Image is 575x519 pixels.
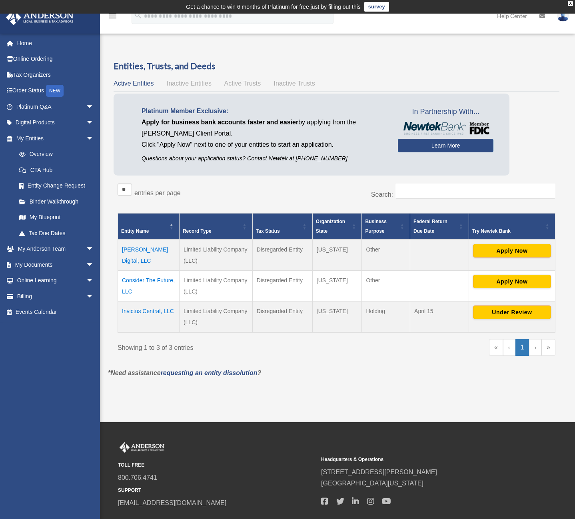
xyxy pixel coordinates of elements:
p: Click "Apply Now" next to one of your entities to start an application. [142,139,386,150]
a: My Anderson Teamarrow_drop_down [6,241,106,257]
td: Disregarded Entity [252,270,312,301]
a: Billingarrow_drop_down [6,288,106,304]
a: requesting an entity dissolution [161,369,258,376]
small: TOLL FREE [118,461,315,469]
div: Get a chance to win 6 months of Platinum for free just by filling out this [186,2,361,12]
a: My Blueprint [11,210,102,226]
i: menu [108,11,118,21]
th: Record Type: Activate to sort [179,213,252,240]
a: Tax Organizers [6,67,106,83]
img: Anderson Advisors Platinum Portal [4,10,76,25]
span: arrow_drop_down [86,257,102,273]
div: close [568,1,573,6]
a: survey [364,2,389,12]
a: My Documentsarrow_drop_down [6,257,106,273]
a: Platinum Q&Aarrow_drop_down [6,99,106,115]
td: [US_STATE] [312,301,362,332]
a: Previous [503,339,515,356]
td: [PERSON_NAME] Digital, LLC [118,240,180,271]
td: Other [362,240,410,271]
a: Overview [11,146,98,162]
th: Federal Return Due Date: Activate to sort [410,213,469,240]
span: Record Type [183,228,212,234]
a: Events Calendar [6,304,106,320]
span: In Partnership With... [398,106,493,118]
span: arrow_drop_down [86,99,102,115]
td: Disregarded Entity [252,301,312,332]
span: Inactive Entities [167,80,212,87]
a: [EMAIL_ADDRESS][DOMAIN_NAME] [118,499,226,506]
button: Apply Now [473,244,551,258]
a: Digital Productsarrow_drop_down [6,115,106,131]
img: NewtekBankLogoSM.png [402,122,489,135]
td: Invictus Central, LLC [118,301,180,332]
span: Active Entities [114,80,154,87]
i: search [134,11,142,20]
span: Organization State [316,219,345,234]
span: arrow_drop_down [86,130,102,147]
td: Limited Liability Company (LLC) [179,301,252,332]
a: Next [529,339,541,356]
a: menu [108,14,118,21]
button: Under Review [473,305,551,319]
a: Online Learningarrow_drop_down [6,273,106,289]
img: Anderson Advisors Platinum Portal [118,442,166,453]
td: [US_STATE] [312,240,362,271]
div: Try Newtek Bank [472,226,543,236]
small: SUPPORT [118,486,315,495]
a: Online Ordering [6,51,106,67]
span: arrow_drop_down [86,115,102,131]
p: Platinum Member Exclusive: [142,106,386,117]
a: 1 [515,339,529,356]
span: Apply for business bank accounts faster and easier [142,119,298,126]
span: Business Purpose [365,219,386,234]
div: NEW [46,85,64,97]
a: Learn More [398,139,493,152]
td: Limited Liability Company (LLC) [179,240,252,271]
td: Holding [362,301,410,332]
th: Organization State: Activate to sort [312,213,362,240]
span: Entity Name [121,228,149,234]
th: Entity Name: Activate to invert sorting [118,213,180,240]
a: First [489,339,503,356]
span: Tax Status [256,228,280,234]
label: entries per page [134,190,181,196]
a: Binder Walkthrough [11,194,102,210]
h3: Entities, Trusts, and Deeds [114,60,559,72]
a: Home [6,35,106,51]
td: [US_STATE] [312,270,362,301]
a: CTA Hub [11,162,102,178]
a: Entity Change Request [11,178,102,194]
div: Showing 1 to 3 of 3 entries [118,339,331,353]
label: Search: [371,191,393,198]
td: Other [362,270,410,301]
span: Federal Return Due Date [413,219,447,234]
td: April 15 [410,301,469,332]
th: Try Newtek Bank : Activate to sort [469,213,555,240]
span: Inactive Trusts [274,80,315,87]
a: 800.706.4741 [118,474,157,481]
span: arrow_drop_down [86,273,102,289]
a: My Entitiesarrow_drop_down [6,130,102,146]
a: [STREET_ADDRESS][PERSON_NAME] [321,469,437,475]
td: Consider The Future, LLC [118,270,180,301]
a: [GEOGRAPHIC_DATA][US_STATE] [321,480,423,487]
th: Business Purpose: Activate to sort [362,213,410,240]
a: Last [541,339,555,356]
a: Tax Due Dates [11,225,102,241]
td: Disregarded Entity [252,240,312,271]
span: arrow_drop_down [86,288,102,305]
a: Order StatusNEW [6,83,106,99]
span: arrow_drop_down [86,241,102,258]
span: Active Trusts [224,80,261,87]
td: Limited Liability Company (LLC) [179,270,252,301]
em: *Need assistance ? [108,369,261,376]
th: Tax Status: Activate to sort [252,213,312,240]
small: Headquarters & Operations [321,455,519,464]
p: by applying from the [PERSON_NAME] Client Portal. [142,117,386,139]
p: Questions about your application status? Contact Newtek at [PHONE_NUMBER] [142,154,386,164]
img: User Pic [557,10,569,22]
button: Apply Now [473,275,551,288]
